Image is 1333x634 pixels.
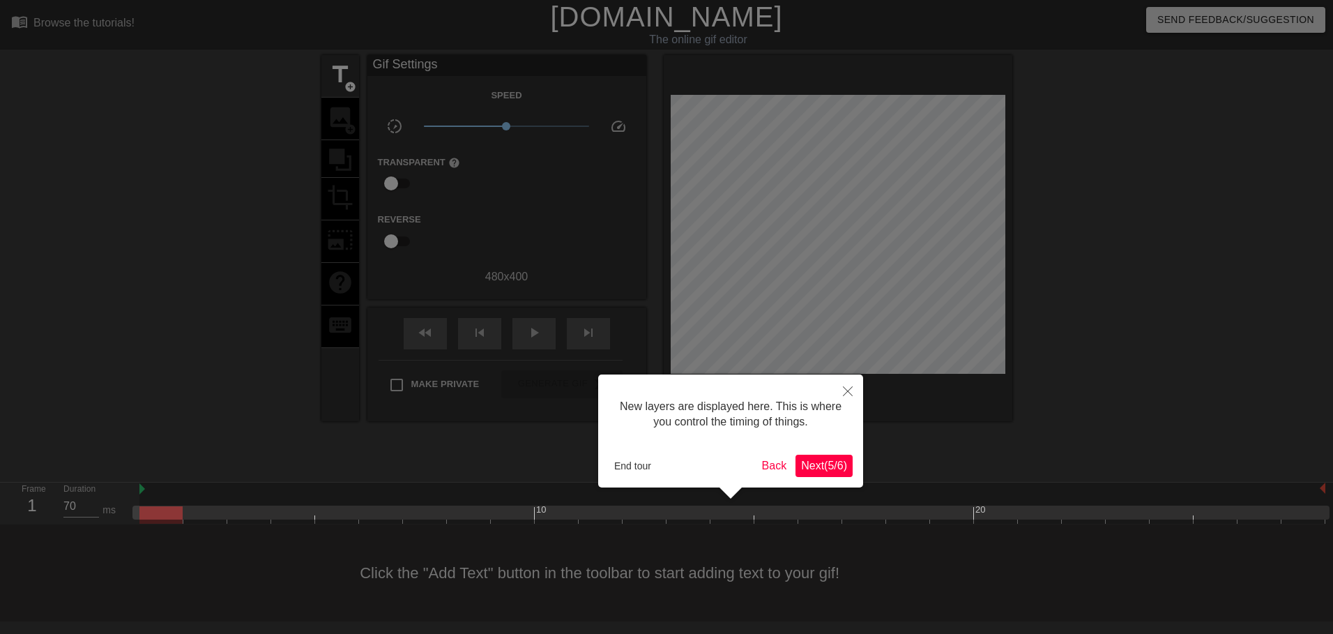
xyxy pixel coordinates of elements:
[756,455,793,477] button: Back
[832,375,863,407] button: Close
[609,455,657,476] button: End tour
[609,385,853,444] div: New layers are displayed here. This is where you control the timing of things.
[795,455,853,477] button: Next
[801,460,847,471] span: Next ( 5 / 6 )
